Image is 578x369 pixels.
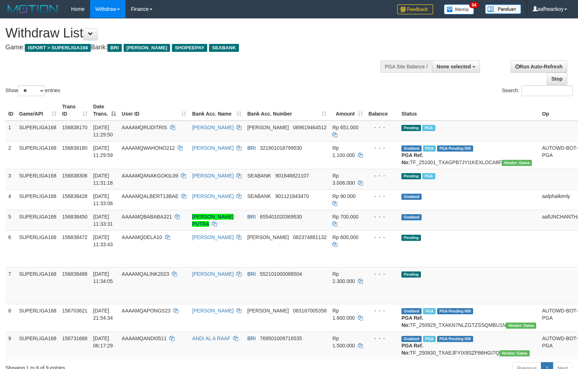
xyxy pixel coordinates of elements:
a: [PERSON_NAME] [192,234,234,240]
span: Rp 2.300.000 [332,271,355,284]
span: Marked by aafsengchandara [422,173,435,179]
img: Feedback.jpg [397,4,433,14]
span: AAAAMQANDI0511 [122,336,167,341]
th: Bank Acc. Number: activate to sort column ascending [244,100,329,121]
input: Search: [521,85,573,96]
td: 9 [5,332,16,359]
a: [PERSON_NAME] [192,271,234,277]
span: 156703621 [62,308,88,314]
span: Vendor URL: https://trx31.1velocity.biz [499,350,530,356]
td: TF_250930_TXAEJFYIX8SZP86HGI7Q [399,332,539,359]
span: AAAAMQBABABA321 [122,214,172,220]
span: AAAAMQDELA10 [122,234,162,240]
span: Marked by aafchhiseyha [423,308,436,314]
span: [DATE] 11:29:50 [93,125,113,138]
td: SUPERLIGA168 [16,121,59,141]
a: [PERSON_NAME] [192,193,234,199]
span: AAAAMQRUDITRIS [122,125,167,130]
span: Vendor URL: https://trx31.1velocity.biz [506,323,536,329]
div: - - - [369,234,396,241]
b: PGA Ref. No: [401,152,423,165]
span: Copy 901846821107 to clipboard [275,173,309,179]
span: Rp 90.000 [332,193,356,199]
span: Rp 651.000 [332,125,358,130]
span: Vendor URL: https://trx31.1velocity.biz [502,160,532,166]
span: [DATE] 21:54:34 [93,308,113,321]
b: PGA Ref. No: [401,343,423,356]
td: SUPERLIGA168 [16,169,59,189]
a: [PERSON_NAME] PUTRA [192,214,234,227]
span: Copy 901121843470 to clipboard [275,193,309,199]
div: - - - [369,193,396,200]
span: 156838472 [62,234,88,240]
span: BRI [247,336,255,341]
span: SEABANK [209,44,239,52]
div: - - - [369,172,396,179]
span: [PERSON_NAME] [124,44,170,52]
span: Rp 1.100.000 [332,145,355,158]
td: SUPERLIGA168 [16,267,59,304]
th: Amount: activate to sort column ascending [329,100,365,121]
td: 2 [5,141,16,169]
th: Balance [366,100,399,121]
span: [DATE] 11:31:18 [93,173,113,186]
span: AAAAMQWAHONO212 [122,145,175,151]
span: SEABANK [247,193,271,199]
span: PGA Pending [437,336,473,342]
td: TF_250929_TXAKN7NLZGTZSSQMBU1N [399,304,539,332]
a: [PERSON_NAME] [192,145,234,151]
img: panduan.png [485,4,521,14]
a: [PERSON_NAME] [192,173,234,179]
th: User ID: activate to sort column ascending [119,100,189,121]
label: Show entries [5,85,60,96]
img: Button%20Memo.svg [444,4,474,14]
th: ID [5,100,16,121]
span: 156838450 [62,214,88,220]
td: 3 [5,169,16,189]
span: AAAAMQAPONGS23 [122,308,170,314]
td: SUPERLIGA168 [16,210,59,230]
span: [DATE] 11:33:06 [93,193,113,206]
span: Marked by aafromsomean [423,336,436,342]
span: SHOPEEPAY [172,44,207,52]
span: Grabbed [401,214,422,220]
span: PGA Pending [437,145,473,152]
span: Grabbed [401,145,422,152]
div: PGA Site Balance / [380,60,432,73]
span: 156838488 [62,271,88,277]
div: - - - [369,144,396,152]
span: BRI [247,214,255,220]
b: PGA Ref. No: [401,315,423,328]
span: 156838428 [62,193,88,199]
th: Status [399,100,539,121]
td: TF_251001_TXAGPB7JYI1KEXLOCA8F [399,141,539,169]
div: - - - [369,124,396,131]
span: Copy 089619464512 to clipboard [293,125,326,130]
th: Game/API: activate to sort column ascending [16,100,59,121]
span: [DATE] 11:29:59 [93,145,113,158]
th: Trans ID: activate to sort column ascending [59,100,90,121]
td: SUPERLIGA168 [16,141,59,169]
span: BRI [107,44,121,52]
span: Copy 552101000088504 to clipboard [260,271,302,277]
span: Grabbed [401,336,422,342]
span: Copy 082374881132 to clipboard [293,234,326,240]
img: MOTION_logo.png [5,4,60,14]
span: Grabbed [401,194,422,200]
div: - - - [369,307,396,314]
span: Copy 655401020369530 to clipboard [260,214,302,220]
span: Grabbed [401,308,422,314]
span: Marked by aafsengchandara [423,145,436,152]
span: [PERSON_NAME] [247,308,289,314]
span: PGA Pending [437,308,473,314]
span: [DATE] 06:17:29 [93,336,113,348]
span: SEABANK [247,173,271,179]
td: 8 [5,304,16,332]
span: BRI [247,271,255,277]
span: AAAAMQALINK2023 [122,271,169,277]
h1: Withdraw List [5,26,378,40]
span: 156838180 [62,145,88,151]
a: ANDI AL A RAAF [192,336,230,341]
span: 156731688 [62,336,88,341]
span: Rp 700.000 [332,214,358,220]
